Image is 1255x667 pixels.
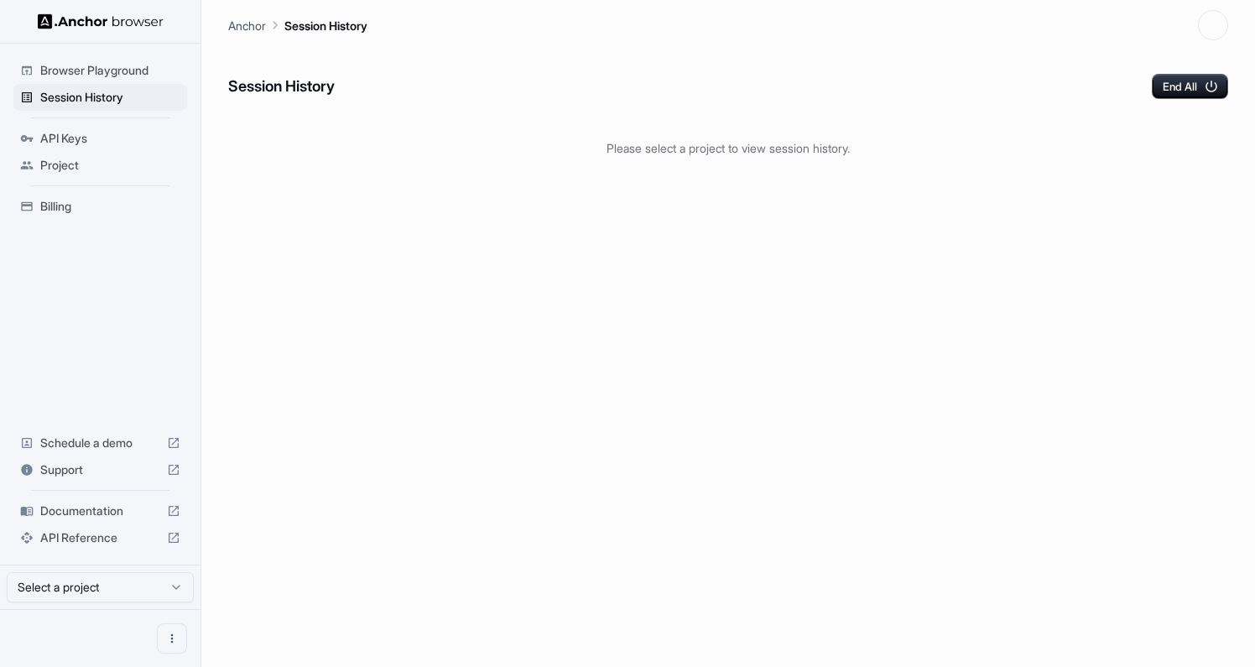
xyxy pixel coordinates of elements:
[13,456,187,483] div: Support
[228,75,335,99] h6: Session History
[40,62,180,79] span: Browser Playground
[13,193,187,220] div: Billing
[1152,74,1228,99] button: End All
[13,430,187,456] div: Schedule a demo
[40,435,160,451] span: Schedule a demo
[40,461,160,478] span: Support
[40,198,180,215] span: Billing
[40,529,160,546] span: API Reference
[13,524,187,551] div: API Reference
[13,152,187,179] div: Project
[228,16,367,34] nav: breadcrumb
[228,139,1228,157] p: Please select a project to view session history.
[40,157,180,174] span: Project
[13,125,187,152] div: API Keys
[284,17,367,34] p: Session History
[40,89,180,106] span: Session History
[38,13,164,29] img: Anchor Logo
[40,503,160,519] span: Documentation
[13,57,187,84] div: Browser Playground
[228,17,266,34] p: Anchor
[40,130,180,147] span: API Keys
[13,498,187,524] div: Documentation
[13,84,187,111] div: Session History
[157,623,187,654] button: Open menu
